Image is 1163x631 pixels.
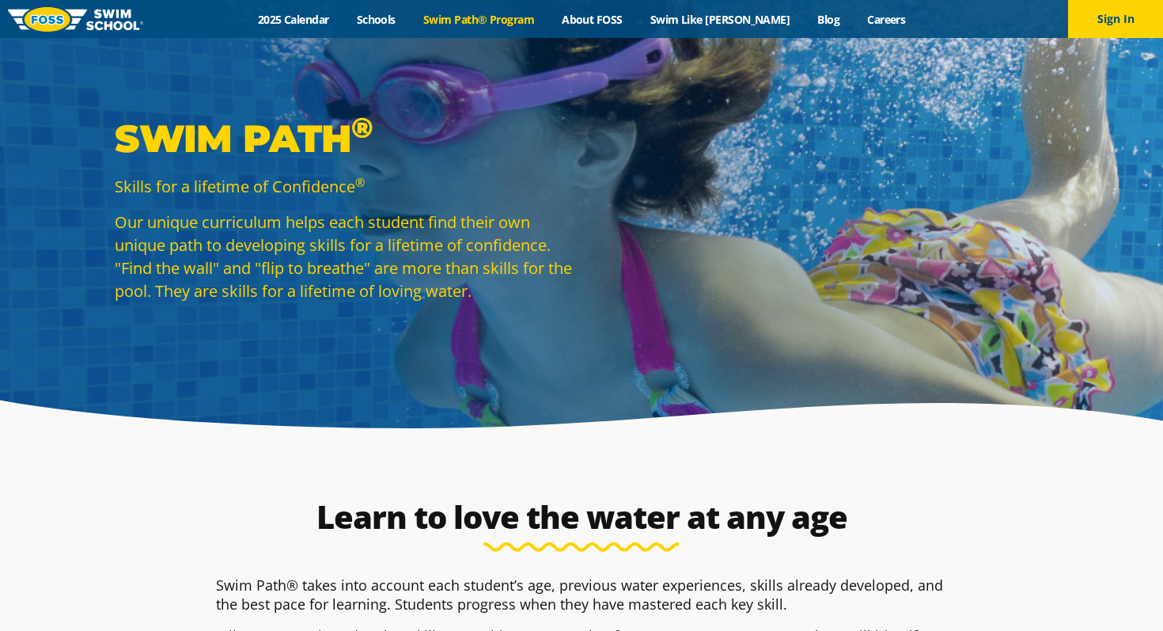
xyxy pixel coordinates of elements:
[115,175,574,198] p: Skills for a lifetime of Confidence
[343,12,409,27] a: Schools
[351,110,373,145] sup: ®
[636,12,804,27] a: Swim Like [PERSON_NAME]
[804,12,854,27] a: Blog
[31,580,49,604] div: TOP
[208,498,955,536] h2: Learn to love the water at any age
[355,174,365,190] sup: ®
[854,12,919,27] a: Careers
[409,12,547,27] a: Swim Path® Program
[115,211,574,302] p: Our unique curriculum helps each student find their own unique path to developing skills for a li...
[216,576,947,614] p: Swim Path® takes into account each student’s age, previous water experiences, skills already deve...
[548,12,637,27] a: About FOSS
[8,7,143,32] img: FOSS Swim School Logo
[244,12,343,27] a: 2025 Calendar
[115,115,574,162] p: Swim Path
